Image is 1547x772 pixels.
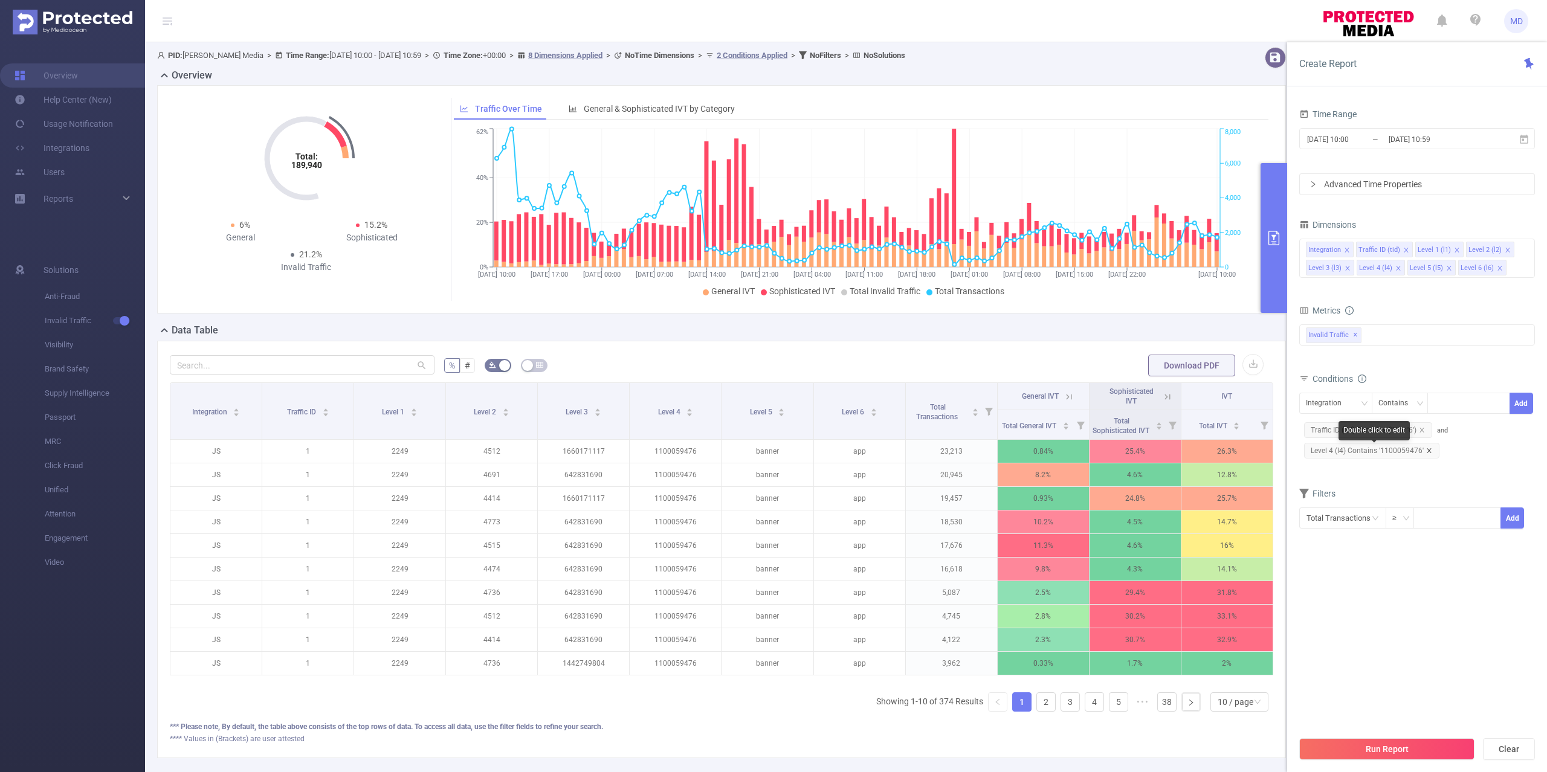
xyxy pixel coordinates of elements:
[1468,242,1502,258] div: Level 2 (l2)
[998,463,1089,486] p: 8.2%
[45,478,145,502] span: Unified
[1358,375,1366,383] i: icon: info-circle
[1344,247,1350,254] i: icon: close
[354,510,445,533] p: 2249
[1359,260,1392,276] div: Level 4 (l4)
[1002,422,1058,430] span: Total General IVT
[1357,260,1405,275] li: Level 4 (l4)
[842,408,866,416] span: Level 6
[503,411,509,415] i: icon: caret-down
[157,51,905,60] span: [PERSON_NAME] Media [DATE] 10:00 - [DATE] 10:59 +00:00
[168,51,182,60] b: PID:
[446,510,537,533] p: 4773
[722,463,813,486] p: banner
[1426,448,1432,454] i: icon: close
[1218,693,1253,711] div: 10 / page
[446,440,537,463] p: 4512
[1181,463,1273,486] p: 12.8%
[1085,692,1104,712] li: 4
[262,605,354,628] p: 1
[1036,692,1056,712] li: 2
[172,323,218,338] h2: Data Table
[1416,400,1424,408] i: icon: down
[1221,392,1232,400] span: IVT
[306,231,438,244] div: Sophisticated
[998,440,1089,463] p: 0.84%
[906,463,997,486] p: 20,945
[1198,271,1236,278] tspan: [DATE] 10:00
[686,407,693,410] i: icon: caret-up
[1403,515,1410,523] i: icon: down
[1225,195,1241,202] tspan: 4,000
[45,526,145,550] span: Engagement
[192,408,229,416] span: Integration
[354,581,445,604] p: 2249
[354,463,445,486] p: 2249
[262,440,354,463] p: 1
[814,510,905,533] p: app
[778,407,785,410] i: icon: caret-up
[1306,327,1361,343] span: Invalid Traffic
[906,510,997,533] p: 18,530
[658,408,682,416] span: Level 4
[1225,159,1241,167] tspan: 6,000
[45,429,145,454] span: MRC
[1181,558,1273,581] p: 14.1%
[502,407,509,414] div: Sort
[475,104,542,114] span: Traffic Over Time
[382,408,406,416] span: Level 1
[630,558,721,581] p: 1100059476
[1299,738,1474,760] button: Run Report
[233,407,240,410] i: icon: caret-up
[602,51,614,60] span: >
[630,487,721,510] p: 1100059476
[595,407,601,410] i: icon: caret-up
[566,408,590,416] span: Level 3
[750,408,774,416] span: Level 5
[489,361,496,368] i: icon: bg-colors
[630,440,721,463] p: 1100059476
[538,534,629,557] p: 642831690
[1361,400,1368,408] i: icon: down
[694,51,706,60] span: >
[595,411,601,415] i: icon: caret-down
[299,249,322,259] span: 21.2%
[476,129,488,137] tspan: 62%
[1387,131,1485,147] input: End date
[476,219,488,227] tspan: 20%
[322,407,329,414] div: Sort
[476,174,488,182] tspan: 40%
[295,152,317,161] tspan: Total:
[906,440,997,463] p: 23,213
[1306,260,1354,275] li: Level 3 (l3)
[15,136,89,160] a: Integrations
[175,231,306,244] div: General
[1510,393,1533,414] button: Add
[1133,692,1152,712] li: Next 5 Pages
[1299,220,1356,230] span: Dimensions
[1395,265,1401,272] i: icon: close
[460,105,468,113] i: icon: line-chart
[1304,422,1432,438] span: Traffic ID (tid) Contains ('1' or '6')
[717,51,787,60] u: 2 Conditions Applied
[233,407,240,414] div: Sort
[1181,510,1273,533] p: 14.7%
[170,440,262,463] p: JS
[1415,242,1464,257] li: Level 1 (l1)
[1300,174,1534,195] div: icon: rightAdvanced Time Properties
[1403,247,1409,254] i: icon: close
[1158,693,1176,711] a: 38
[480,263,488,271] tspan: 0%
[446,581,537,604] p: 4736
[410,407,418,414] div: Sort
[951,271,988,278] tspan: [DATE] 01:00
[1003,271,1041,278] tspan: [DATE] 08:00
[1500,507,1524,529] button: Add
[980,383,997,439] i: Filter menu
[1225,129,1241,137] tspan: 8,000
[814,534,905,557] p: app
[1090,534,1181,557] p: 4.6%
[916,403,960,421] span: Total Transactions
[1225,263,1229,271] tspan: 0
[814,558,905,581] p: app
